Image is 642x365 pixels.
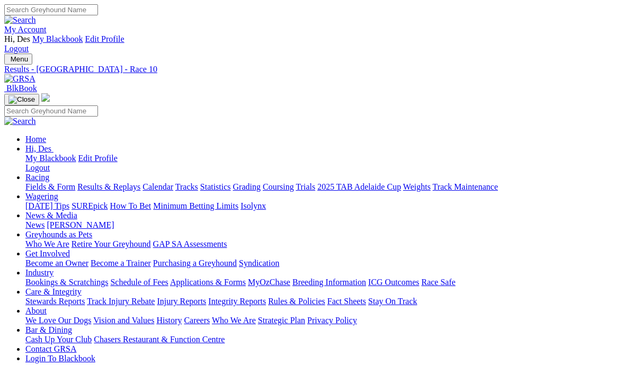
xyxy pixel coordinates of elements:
a: Strategic Plan [258,316,305,325]
span: Menu [11,55,28,63]
a: Get Involved [25,249,70,258]
a: Edit Profile [78,154,118,163]
a: Track Injury Rebate [87,297,155,306]
a: Home [25,135,46,144]
div: Get Involved [25,259,638,268]
a: Grading [233,182,261,191]
a: Fields & Form [25,182,75,191]
a: Bar & Dining [25,325,72,334]
img: GRSA [4,74,35,84]
a: My Blackbook [32,34,83,43]
a: Track Maintenance [433,182,498,191]
a: History [156,316,182,325]
img: logo-grsa-white.png [41,93,50,102]
a: Who We Are [212,316,256,325]
a: Edit Profile [85,34,124,43]
button: Toggle navigation [4,54,32,65]
div: Industry [25,278,638,287]
a: Contact GRSA [25,344,76,353]
a: Login To Blackbook [25,354,95,363]
a: [PERSON_NAME] [47,220,114,229]
span: BlkBook [6,84,37,93]
a: Privacy Policy [307,316,357,325]
a: How To Bet [110,201,151,210]
a: GAP SA Assessments [153,239,227,248]
span: Hi, Des [4,34,30,43]
a: Careers [184,316,210,325]
a: Cash Up Your Club [25,335,92,344]
a: Integrity Reports [208,297,266,306]
a: [DATE] Tips [25,201,69,210]
a: Industry [25,268,53,277]
input: Search [4,4,98,15]
a: Hi, Des [25,144,53,153]
a: Stewards Reports [25,297,85,306]
a: Minimum Betting Limits [153,201,238,210]
a: Wagering [25,192,58,201]
a: 2025 TAB Adelaide Cup [317,182,401,191]
a: News [25,220,44,229]
a: Become an Owner [25,259,88,268]
a: Logout [25,163,50,172]
a: Applications & Forms [170,278,246,287]
a: Retire Your Greyhound [72,239,151,248]
a: Rules & Policies [268,297,325,306]
a: Weights [403,182,431,191]
a: Logout [4,44,29,53]
img: Search [4,117,36,126]
a: BlkBook [4,84,37,93]
div: Hi, Des [25,154,638,173]
img: Close [8,95,35,104]
a: Greyhounds as Pets [25,230,92,239]
a: Isolynx [240,201,266,210]
input: Search [4,105,98,117]
a: Purchasing a Greyhound [153,259,237,268]
a: Coursing [263,182,294,191]
a: Results & Replays [77,182,140,191]
a: Race Safe [421,278,455,287]
a: Care & Integrity [25,287,82,296]
div: Racing [25,182,638,192]
a: Chasers Restaurant & Function Centre [94,335,225,344]
a: Vision and Values [93,316,154,325]
a: Fact Sheets [327,297,366,306]
a: About [25,306,47,315]
button: Toggle navigation [4,94,39,105]
span: Hi, Des [25,144,51,153]
div: News & Media [25,220,638,230]
a: SUREpick [72,201,108,210]
a: Injury Reports [157,297,206,306]
a: We Love Our Dogs [25,316,91,325]
a: MyOzChase [248,278,290,287]
a: Calendar [142,182,173,191]
div: My Account [4,34,638,54]
a: Bookings & Scratchings [25,278,108,287]
a: Who We Are [25,239,69,248]
a: ICG Outcomes [368,278,419,287]
a: Statistics [200,182,231,191]
div: Wagering [25,201,638,211]
a: Racing [25,173,49,182]
a: Trials [296,182,315,191]
a: My Blackbook [25,154,76,163]
div: About [25,316,638,325]
a: Results - [GEOGRAPHIC_DATA] - Race 10 [4,65,638,74]
img: Search [4,15,36,25]
a: Become a Trainer [91,259,151,268]
a: Syndication [239,259,279,268]
a: Breeding Information [292,278,366,287]
div: Bar & Dining [25,335,638,344]
a: My Account [4,25,47,34]
a: Schedule of Fees [110,278,168,287]
a: News & Media [25,211,77,220]
div: Care & Integrity [25,297,638,306]
div: Greyhounds as Pets [25,239,638,249]
a: Stay On Track [368,297,417,306]
a: Tracks [175,182,198,191]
